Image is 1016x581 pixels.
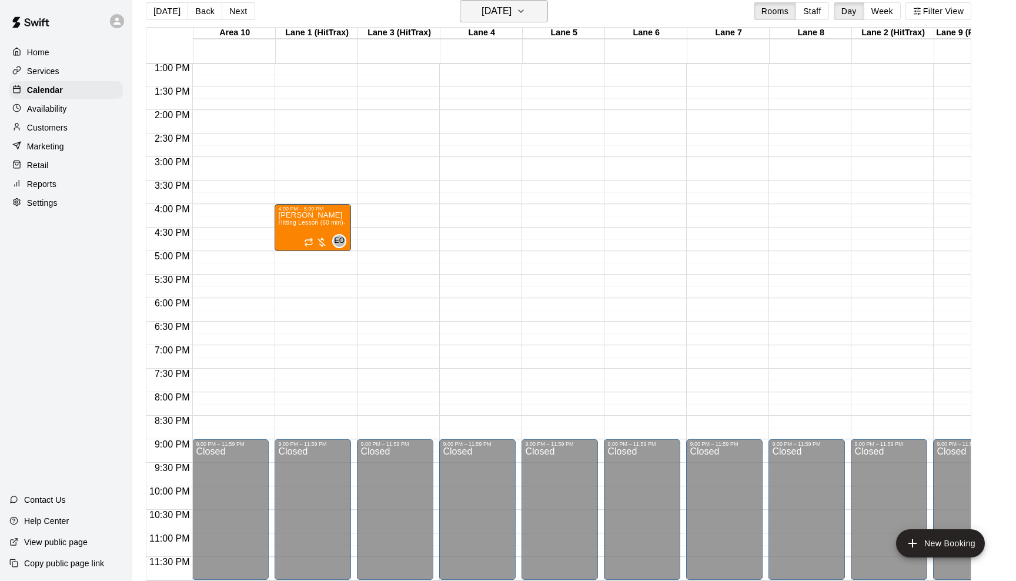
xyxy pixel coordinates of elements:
[24,494,66,506] p: Contact Us
[360,441,430,447] div: 9:00 PM – 11:59 PM
[604,439,680,580] div: 9:00 PM – 11:59 PM: Closed
[146,486,192,496] span: 10:00 PM
[27,122,68,133] p: Customers
[337,234,346,248] span: Eric Opelski
[357,439,433,580] div: 9:00 PM – 11:59 PM: Closed
[9,62,123,80] a: Services
[9,194,123,212] a: Settings
[332,234,346,248] div: Eric Opelski
[152,322,193,332] span: 6:30 PM
[27,65,59,77] p: Services
[152,369,193,379] span: 7:30 PM
[9,138,123,155] a: Marketing
[607,441,677,447] div: 9:00 PM – 11:59 PM
[275,439,351,580] div: 9:00 PM – 11:59 PM: Closed
[686,439,763,580] div: 9:00 PM – 11:59 PM: Closed
[796,2,829,20] button: Staff
[768,439,845,580] div: 9:00 PM – 11:59 PM: Closed
[687,28,770,39] div: Lane 7
[222,2,255,20] button: Next
[146,2,188,20] button: [DATE]
[9,44,123,61] a: Home
[523,28,605,39] div: Lane 5
[27,141,64,152] p: Marketing
[152,157,193,167] span: 3:00 PM
[754,2,796,20] button: Rooms
[152,86,193,96] span: 1:30 PM
[27,178,56,190] p: Reports
[152,110,193,120] span: 2:00 PM
[443,441,512,447] div: 9:00 PM – 11:59 PM
[605,28,687,39] div: Lane 6
[9,81,123,99] a: Calendar
[27,159,49,171] p: Retail
[690,441,759,447] div: 9:00 PM – 11:59 PM
[9,119,123,136] a: Customers
[24,515,69,527] p: Help Center
[193,28,276,39] div: Area 10
[24,557,104,569] p: Copy public page link
[937,441,1006,447] div: 9:00 PM – 11:59 PM
[152,228,193,238] span: 4:30 PM
[9,175,123,193] a: Reports
[852,28,934,39] div: Lane 2 (HitTrax)
[278,206,347,212] div: 4:00 PM – 5:00 PM
[276,28,358,39] div: Lane 1 (HitTrax)
[334,235,345,247] span: EO
[304,238,313,247] span: Recurring event
[27,84,63,96] p: Calendar
[9,156,123,174] a: Retail
[854,441,924,447] div: 9:00 PM – 11:59 PM
[152,133,193,143] span: 2:30 PM
[933,439,1010,580] div: 9:00 PM – 11:59 PM: Closed
[146,510,192,520] span: 10:30 PM
[9,100,123,118] a: Availability
[27,197,58,209] p: Settings
[152,416,193,426] span: 8:30 PM
[525,441,594,447] div: 9:00 PM – 11:59 PM
[152,392,193,402] span: 8:00 PM
[896,529,985,557] button: add
[439,439,516,580] div: 9:00 PM – 11:59 PM: Closed
[440,28,523,39] div: Lane 4
[864,2,901,20] button: Week
[152,463,193,473] span: 9:30 PM
[772,441,841,447] div: 9:00 PM – 11:59 PM
[152,275,193,285] span: 5:30 PM
[482,3,512,19] h6: [DATE]
[278,441,347,447] div: 9:00 PM – 11:59 PM
[851,439,927,580] div: 9:00 PM – 11:59 PM: Closed
[522,439,598,580] div: 9:00 PM – 11:59 PM: Closed
[152,298,193,308] span: 6:00 PM
[905,2,971,20] button: Filter View
[146,533,192,543] span: 11:00 PM
[146,557,192,567] span: 11:30 PM
[188,2,222,20] button: Back
[192,439,269,580] div: 9:00 PM – 11:59 PM: Closed
[358,28,440,39] div: Lane 3 (HitTrax)
[152,345,193,355] span: 7:00 PM
[152,181,193,191] span: 3:30 PM
[152,251,193,261] span: 5:00 PM
[834,2,864,20] button: Day
[196,441,265,447] div: 9:00 PM – 11:59 PM
[152,439,193,449] span: 9:00 PM
[152,204,193,214] span: 4:00 PM
[278,219,398,226] span: Hitting Lesson (60 min)- [PERSON_NAME]
[27,103,67,115] p: Availability
[24,536,88,548] p: View public page
[27,46,49,58] p: Home
[770,28,852,39] div: Lane 8
[152,63,193,73] span: 1:00 PM
[275,204,351,251] div: 4:00 PM – 5:00 PM: Hitting Lesson (60 min)- Eric Opelski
